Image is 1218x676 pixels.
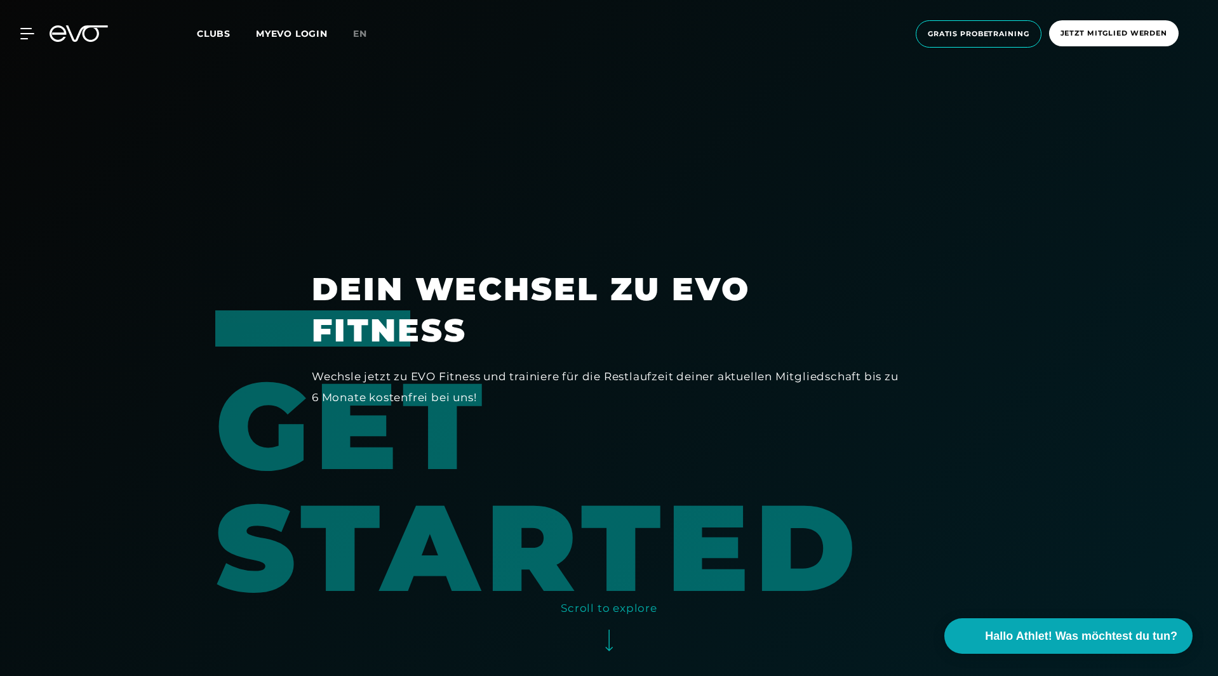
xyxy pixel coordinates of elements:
[353,28,367,39] span: en
[912,20,1045,48] a: Gratis Probetraining
[985,628,1177,645] span: Hallo Athlet! Was möchtest du tun?
[197,28,231,39] span: Clubs
[197,27,256,39] a: Clubs
[215,310,924,609] div: GET STARTED
[944,618,1193,654] button: Hallo Athlet! Was möchtest du tun?
[312,268,906,351] h1: Dein Wechsel zu EVO Fitness
[928,29,1029,39] span: Gratis Probetraining
[561,598,657,618] div: Scroll to explore
[1045,20,1182,48] a: Jetzt Mitglied werden
[561,598,657,663] button: Scroll to explore
[353,27,382,41] a: en
[1061,28,1167,39] span: Jetzt Mitglied werden
[256,28,328,39] a: MYEVO LOGIN
[312,366,906,408] div: Wechsle jetzt zu EVO Fitness und trainiere für die Restlaufzeit deiner aktuellen Mitgliedschaft b...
